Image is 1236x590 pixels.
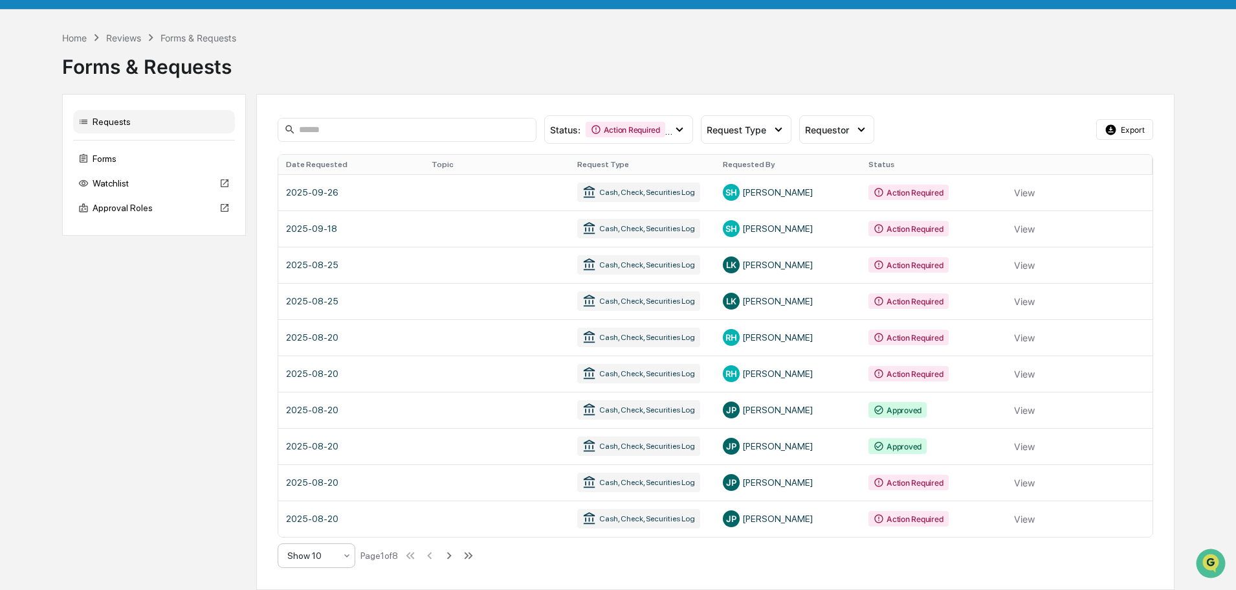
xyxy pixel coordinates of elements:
div: Start new chat [58,99,212,112]
span: Attestations [107,265,160,278]
div: Page 1 of 8 [360,550,398,561]
div: 🖐️ [13,266,23,277]
div: Forms & Requests [160,32,236,43]
button: Start new chat [220,103,236,119]
th: Status [861,155,1006,174]
a: 🔎Data Lookup [8,284,87,308]
img: Jack Rasmussen [13,199,34,220]
th: Date Requested [278,155,424,174]
span: • [107,176,112,187]
div: 🗄️ [94,266,104,277]
div: Action Required [586,122,665,137]
img: 8933085812038_c878075ebb4cc5468115_72.jpg [27,99,50,122]
a: Powered byPylon [91,321,157,331]
span: Preclearance [26,265,83,278]
span: Request Type [707,124,766,135]
img: Jack Rasmussen [13,164,34,185]
iframe: Open customer support [1195,547,1230,582]
span: [PERSON_NAME] [40,211,105,221]
span: Data Lookup [26,289,82,302]
span: [DATE] [115,176,141,187]
span: Requestor [805,124,849,135]
div: Reviews [106,32,141,43]
span: Pylon [129,321,157,331]
span: Status : [550,124,580,135]
button: Export [1096,119,1153,140]
div: Forms [73,147,235,170]
div: Watchlist [73,172,235,195]
div: Approval Roles [73,196,235,220]
div: Forms & Requests [62,45,1175,78]
a: 🗄️Attestations [89,260,166,283]
button: See all [201,141,236,157]
img: 1746055101610-c473b297-6a78-478c-a979-82029cc54cd1 [26,212,36,222]
div: 🔎 [13,291,23,301]
img: 1746055101610-c473b297-6a78-478c-a979-82029cc54cd1 [26,177,36,187]
th: Request Type [569,155,715,174]
div: Past conversations [13,144,87,154]
div: We're available if you need us! [58,112,178,122]
div: Requests [73,110,235,133]
a: 🖐️Preclearance [8,260,89,283]
div: Home [62,32,87,43]
img: 1746055101610-c473b297-6a78-478c-a979-82029cc54cd1 [13,99,36,122]
th: Requested By [715,155,861,174]
span: [PERSON_NAME] [40,176,105,187]
th: Topic [424,155,569,174]
p: How can we help? [13,27,236,48]
span: [DATE] [115,211,141,221]
span: • [107,211,112,221]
